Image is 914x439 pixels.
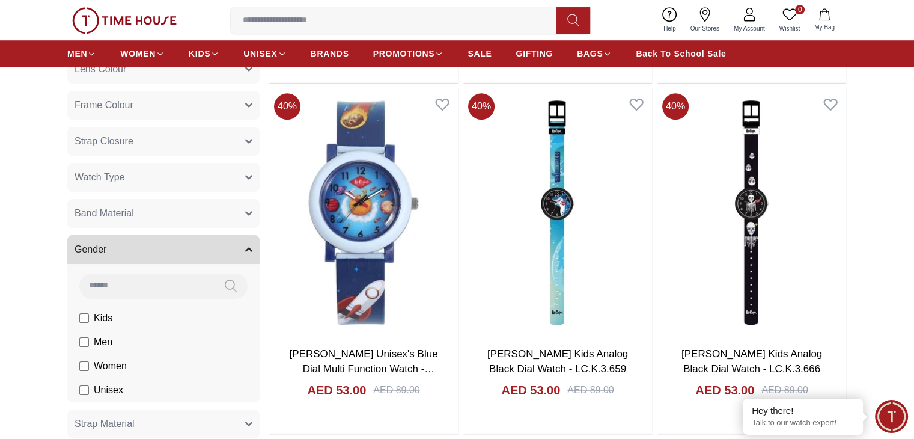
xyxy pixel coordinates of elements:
[487,348,628,375] a: [PERSON_NAME] Kids Analog Black Dial Watch - LC.K.3.659
[120,43,165,64] a: WOMEN
[79,361,89,371] input: Women
[67,55,260,84] button: Lens Colour
[567,383,614,398] div: AED 89.00
[67,91,260,120] button: Frame Colour
[686,24,724,33] span: Our Stores
[681,348,822,375] a: [PERSON_NAME] Kids Analog Black Dial Watch - LC.K.3.666
[373,383,419,398] div: AED 89.00
[67,163,260,192] button: Watch Type
[189,43,219,64] a: KIDS
[72,7,177,34] img: ...
[307,382,366,399] h4: AED 53.00
[94,383,123,398] span: Unisex
[463,88,652,337] img: Lee Cooper Kids Analog Black Dial Watch - LC.K.3.659
[577,43,612,64] a: BAGS
[683,5,727,35] a: Our Stores
[67,43,96,64] a: MEN
[468,93,495,120] span: 40 %
[468,48,492,60] span: SALE
[636,48,726,60] span: Back To School Sale
[67,410,260,438] button: Strap Material
[373,43,444,64] a: PROMOTIONS
[373,48,435,60] span: PROMOTIONS
[752,418,854,428] p: Talk to our watch expert!
[577,48,603,60] span: BAGS
[516,48,553,60] span: GIFTING
[662,93,689,120] span: 40 %
[75,206,134,221] span: Band Material
[94,311,112,325] span: Kids
[807,6,842,34] button: My Bag
[772,5,807,35] a: 0Wishlist
[94,359,127,373] span: Women
[75,417,135,431] span: Strap Material
[75,98,133,112] span: Frame Colour
[752,405,854,417] div: Hey there!
[269,88,458,337] img: Lee Cooper Unisex's Blue Dial Multi Function Watch - LC.K.2.999
[290,348,438,390] a: [PERSON_NAME] Unisex's Blue Dial Multi Function Watch - LC.K.2.999
[657,88,846,337] img: Lee Cooper Kids Analog Black Dial Watch - LC.K.3.666
[67,48,87,60] span: MEN
[79,337,89,347] input: Men
[75,242,106,257] span: Gender
[67,199,260,228] button: Band Material
[79,385,89,395] input: Unisex
[761,383,808,398] div: AED 89.00
[243,43,286,64] a: UNISEX
[75,170,125,185] span: Watch Type
[67,127,260,156] button: Strap Closure
[729,24,770,33] span: My Account
[636,43,726,64] a: Back To School Sale
[79,313,89,323] input: Kids
[501,382,560,399] h4: AED 53.00
[659,24,681,33] span: Help
[875,400,908,433] div: Chat Widget
[516,43,553,64] a: GIFTING
[795,5,805,14] span: 0
[468,43,492,64] a: SALE
[656,5,683,35] a: Help
[695,382,754,399] h4: AED 53.00
[120,48,156,60] span: WOMEN
[243,48,277,60] span: UNISEX
[775,24,805,33] span: Wishlist
[75,134,133,149] span: Strap Closure
[274,93,300,120] span: 40 %
[189,48,210,60] span: KIDS
[311,48,349,60] span: BRANDS
[75,62,126,76] span: Lens Colour
[809,23,839,32] span: My Bag
[67,235,260,264] button: Gender
[94,335,112,349] span: Men
[311,43,349,64] a: BRANDS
